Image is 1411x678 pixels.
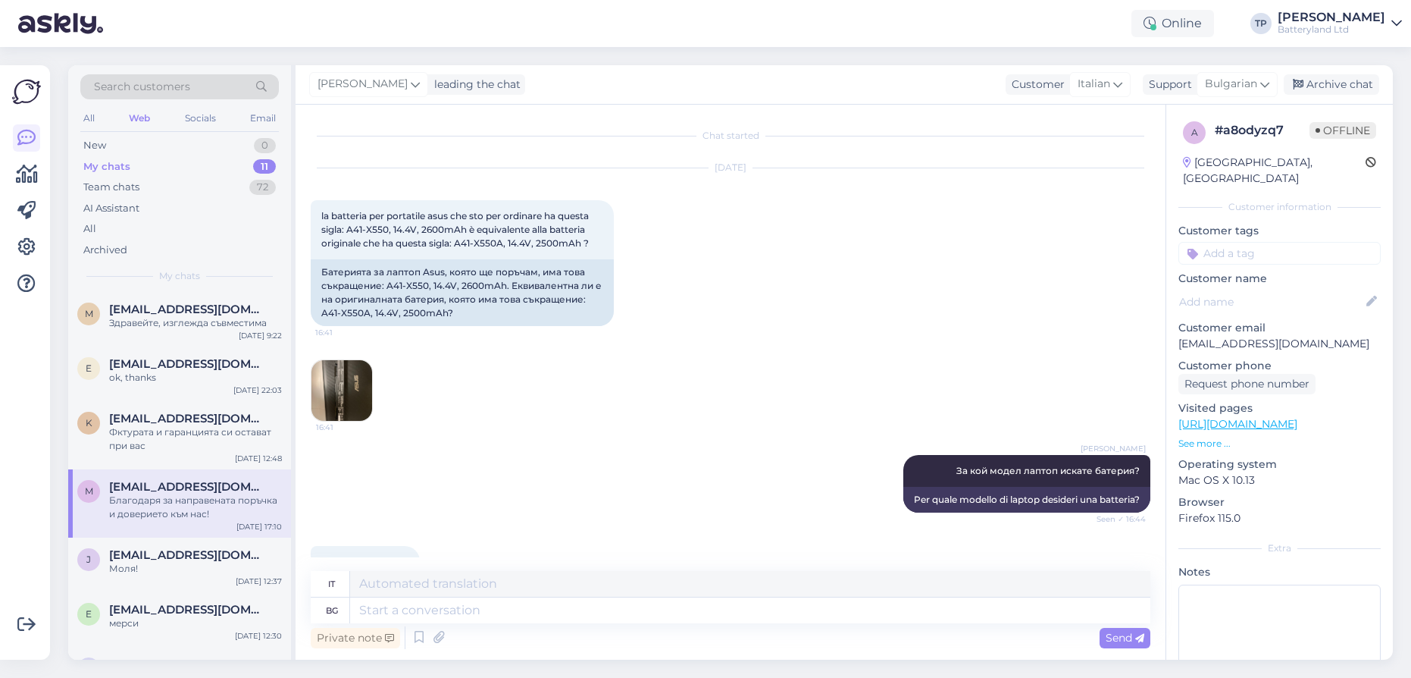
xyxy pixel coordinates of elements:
span: m [85,308,93,319]
div: Per quale modello di laptop desideri una batteria? [903,487,1150,513]
span: ASUS X552C series [321,556,405,567]
p: Operating system [1178,457,1381,472]
span: Seen ✓ 16:44 [1089,513,1146,525]
div: All [80,108,98,128]
span: My chats [159,269,200,283]
div: New [83,138,106,153]
span: Send [1106,631,1144,645]
p: Firefox 115.0 [1178,510,1381,526]
span: a [1191,127,1198,138]
div: Batteryland Ltd [1278,24,1385,36]
div: [DATE] 9:22 [239,330,282,341]
div: [DATE] 12:48 [235,453,282,464]
div: Archived [83,243,127,258]
div: leading the chat [428,77,521,93]
p: [EMAIL_ADDRESS][DOMAIN_NAME] [1178,336,1381,352]
a: [PERSON_NAME]Batteryland Ltd [1278,11,1402,36]
p: Customer email [1178,320,1381,336]
div: мерси [109,617,282,630]
p: Customer name [1178,271,1381,287]
div: Online [1131,10,1214,37]
img: Askly Logo [12,77,41,106]
p: Mac OS X 10.13 [1178,472,1381,488]
p: Customer tags [1178,223,1381,239]
span: [PERSON_NAME] [1081,443,1146,454]
p: Browser [1178,494,1381,510]
div: TP [1250,13,1272,34]
div: Customer information [1178,200,1381,214]
div: Private note [311,628,400,648]
span: karakerezow@abv.bg [109,412,267,425]
span: motandrei128@yahoo.com [109,303,267,316]
div: 72 [249,180,276,195]
div: 11 [253,159,276,174]
div: AI Assistant [83,201,139,216]
div: All [83,221,96,237]
p: Visited pages [1178,400,1381,416]
span: vwvalko@abv.bg [109,658,267,671]
div: Request phone number [1178,374,1316,394]
span: Search customers [94,79,190,95]
span: marcellocassanelli@hotmaail.it [109,480,267,494]
div: Support [1143,77,1192,93]
div: [DATE] [311,161,1150,174]
div: Здравейте, изглежда съвместима [109,316,282,330]
div: Благодаря за направената поръчка и доверието към нас! [109,494,282,521]
div: My chats [83,159,130,174]
div: Socials [182,108,219,128]
div: ok, thanks [109,371,282,385]
div: Web [126,108,153,128]
div: 0 [254,138,276,153]
div: Моля! [109,562,282,576]
span: e [86,363,92,374]
div: [DATE] 22:03 [233,385,282,396]
div: # a8odyzq7 [1215,121,1309,140]
p: See more ... [1178,437,1381,450]
img: Attachment [311,360,372,421]
input: Add name [1179,293,1363,310]
div: [DATE] 12:37 [236,576,282,587]
input: Add a tag [1178,242,1381,265]
span: j [86,554,91,565]
span: jeduah@gmail.com [109,548,267,562]
p: Customer phone [1178,358,1381,374]
a: [URL][DOMAIN_NAME] [1178,417,1297,431]
span: e [86,608,92,620]
span: 16:41 [316,422,373,433]
span: Bulgarian [1205,76,1257,93]
div: [DATE] 12:30 [235,630,282,642]
div: it [328,571,335,597]
div: Email [247,108,279,128]
span: За кой модел лаптоп искате батерия? [956,465,1140,476]
div: Extra [1178,541,1381,555]
div: Customer [1006,77,1065,93]
span: la batteria per portatile asus che sto per ordinare ha questa sigla: A41-X550, 14.4V, 2600mAh è e... [321,210,591,249]
span: k [86,417,92,428]
div: Archive chat [1284,74,1379,95]
div: Chat started [311,129,1150,143]
div: [DATE] 17:10 [236,521,282,532]
div: Батерията за лаптоп Asus, която ще поръчам, има това съкращение: A41-X550, 14.4V, 2600mAh. Еквива... [311,259,614,326]
div: [GEOGRAPHIC_DATA], [GEOGRAPHIC_DATA] [1183,155,1366,187]
span: Offline [1309,122,1376,139]
span: m [85,485,93,497]
span: [PERSON_NAME] [318,76,408,93]
span: elektra_co@abv.bg [109,603,267,617]
p: Notes [1178,564,1381,580]
div: bg [326,598,338,623]
div: [PERSON_NAME] [1278,11,1385,24]
div: Team chats [83,180,139,195]
div: Фктурата и гаранцията си остават при вас [109,425,282,453]
span: eduardharsing@yahoo.com [109,357,267,371]
span: Italian [1078,76,1110,93]
span: 16:41 [315,327,372,338]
